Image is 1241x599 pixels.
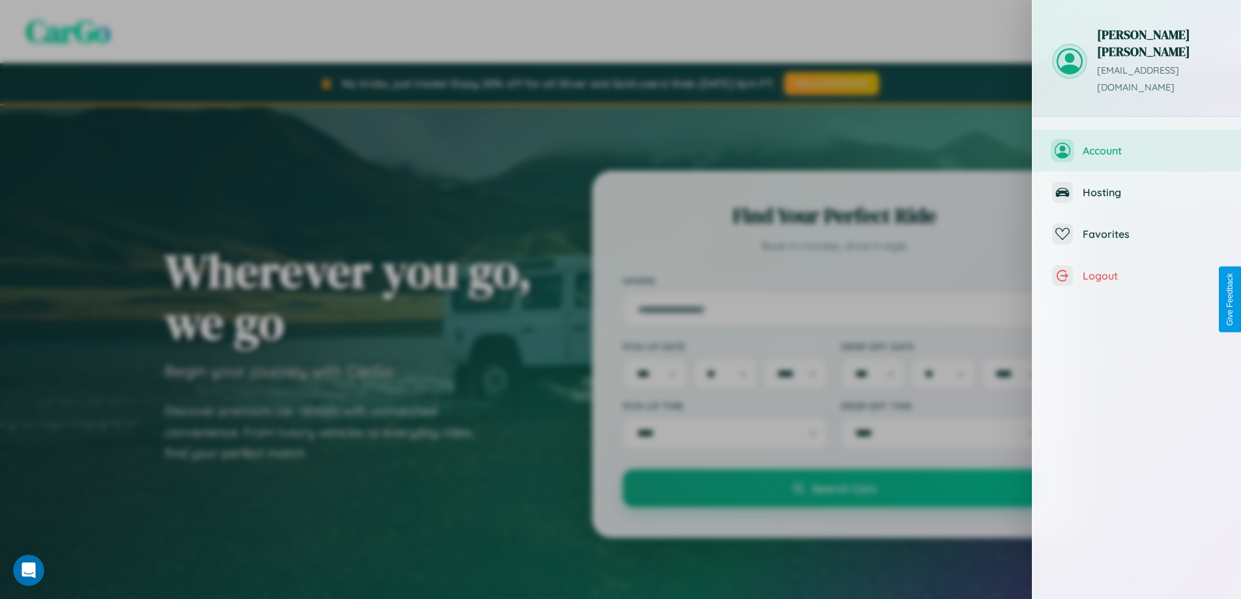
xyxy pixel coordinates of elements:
[1033,130,1241,171] button: Account
[1033,171,1241,213] button: Hosting
[1033,255,1241,297] button: Logout
[13,555,44,586] iframe: Intercom live chat
[1083,269,1221,282] span: Logout
[1083,186,1221,199] span: Hosting
[1033,213,1241,255] button: Favorites
[1083,144,1221,157] span: Account
[1097,63,1221,96] p: [EMAIL_ADDRESS][DOMAIN_NAME]
[1225,273,1234,326] div: Give Feedback
[1083,227,1221,241] span: Favorites
[1097,26,1221,60] h3: [PERSON_NAME] [PERSON_NAME]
